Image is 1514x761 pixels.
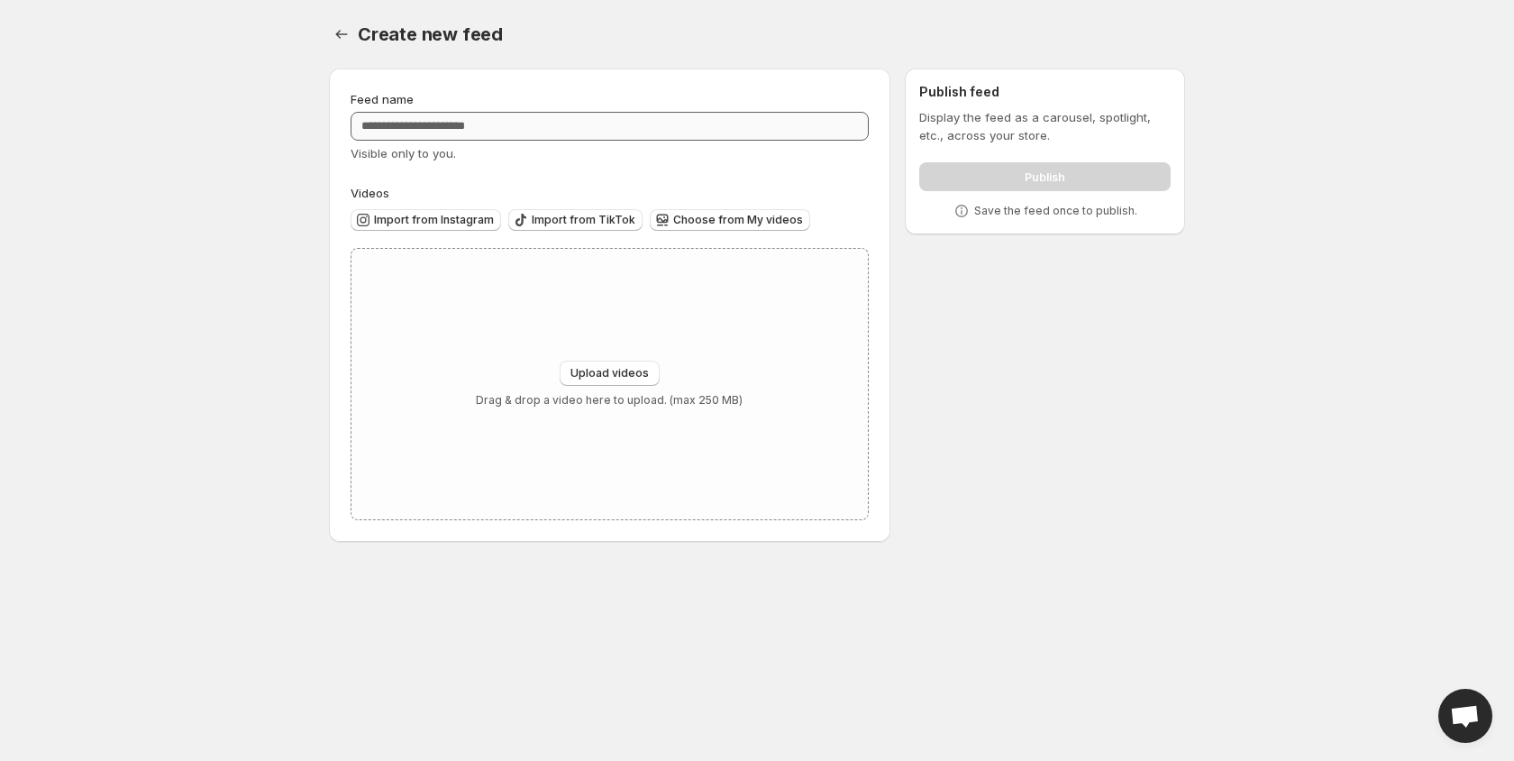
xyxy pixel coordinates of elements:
span: Choose from My videos [673,213,803,227]
span: Videos [351,186,389,200]
button: Upload videos [560,361,660,386]
p: Drag & drop a video here to upload. (max 250 MB) [476,393,743,408]
h2: Publish feed [919,83,1171,101]
button: Import from Instagram [351,209,501,231]
span: Import from Instagram [374,213,494,227]
p: Display the feed as a carousel, spotlight, etc., across your store. [919,108,1171,144]
button: Choose from My videos [650,209,810,231]
span: Visible only to you. [351,146,456,160]
span: Feed name [351,92,414,106]
button: Import from TikTok [508,209,643,231]
span: Upload videos [570,366,649,380]
button: Settings [329,22,354,47]
span: Create new feed [358,23,503,45]
div: Open chat [1438,689,1492,743]
span: Import from TikTok [532,213,635,227]
p: Save the feed once to publish. [974,204,1137,218]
